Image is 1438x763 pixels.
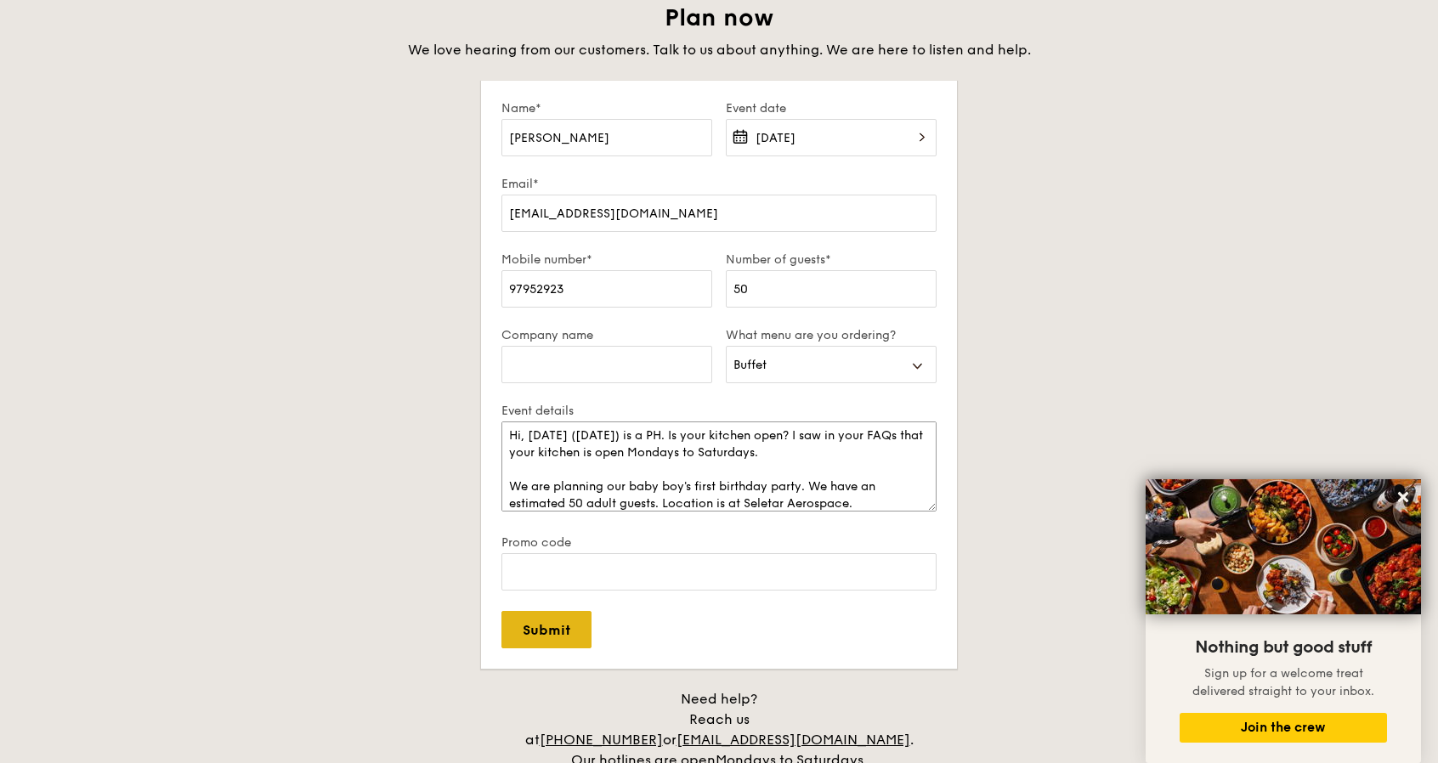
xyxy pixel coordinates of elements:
a: [PHONE_NUMBER] [540,732,663,748]
textarea: Let us know details such as your venue address, event time, preferred menu, dietary requirements,... [501,421,937,511]
label: Mobile number* [501,252,712,267]
span: Sign up for a welcome treat delivered straight to your inbox. [1192,666,1374,698]
label: Number of guests* [726,252,937,267]
span: We love hearing from our customers. Talk to us about anything. We are here to listen and help. [408,42,1031,58]
img: DSC07876-Edit02-Large.jpeg [1146,479,1421,614]
label: Name* [501,101,712,116]
input: Submit [501,611,592,648]
label: Event details [501,404,937,418]
label: What menu are you ordering? [726,328,937,342]
button: Close [1390,483,1417,511]
label: Promo code [501,535,937,550]
span: Plan now [665,3,774,32]
button: Join the crew [1180,713,1387,743]
span: Nothing but good stuff [1195,637,1372,658]
a: [EMAIL_ADDRESS][DOMAIN_NAME] [677,732,910,748]
label: Event date [726,101,937,116]
label: Email* [501,177,937,191]
label: Company name [501,328,712,342]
